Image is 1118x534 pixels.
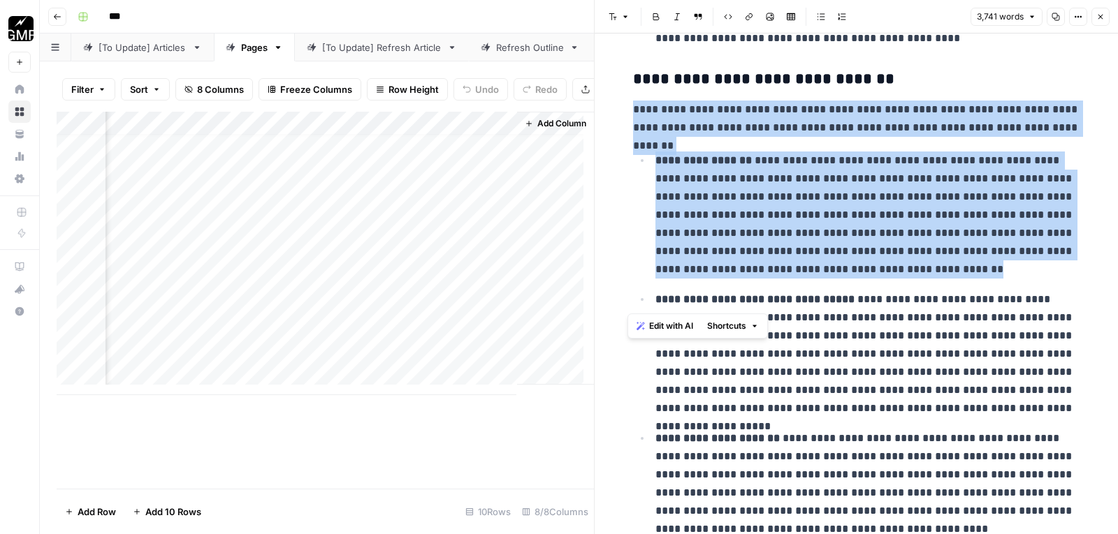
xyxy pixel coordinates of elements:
div: What's new? [9,279,30,299]
button: Sort [121,78,170,101]
span: Shortcuts [707,320,746,332]
button: Add Column [519,114,592,133]
button: Undo [453,78,508,101]
button: Freeze Columns [259,78,361,101]
a: [To Update] Refresh Article [295,34,469,61]
a: AirOps Academy [8,255,31,278]
span: Undo [475,82,499,96]
span: Add Row [78,505,116,519]
a: Pages [214,34,295,61]
span: Sort [130,82,148,96]
a: Refresh Outline [469,34,591,61]
span: Add Column [537,117,586,130]
span: Add 10 Rows [145,505,201,519]
button: Edit with AI [631,317,699,335]
button: Workspace: Growth Marketing Pro [8,11,31,46]
button: Shortcuts [702,317,764,335]
span: Freeze Columns [280,82,352,96]
div: 10 Rows [460,500,516,523]
img: Growth Marketing Pro Logo [8,16,34,41]
a: Your Data [8,123,31,145]
button: Filter [62,78,115,101]
span: Filter [71,82,94,96]
span: Redo [535,82,558,96]
a: Home [8,78,31,101]
a: Settings [8,168,31,190]
button: Help + Support [8,300,31,322]
div: [To Update] Articles [99,40,187,54]
a: Usage [8,145,31,168]
button: Redo [514,78,567,101]
button: Row Height [367,78,448,101]
div: [To Update] Refresh Article [322,40,442,54]
span: Edit with AI [649,320,693,332]
a: Browse [8,101,31,123]
a: [To Update] Articles [71,34,214,61]
button: Add 10 Rows [124,500,210,523]
span: Row Height [389,82,439,96]
button: 8 Columns [175,78,253,101]
span: 8 Columns [197,82,244,96]
button: What's new? [8,278,31,300]
button: Add Row [57,500,124,523]
span: 3,741 words [977,10,1024,23]
div: Refresh Outline [496,40,564,54]
div: Pages [241,40,268,54]
button: 3,741 words [971,8,1043,26]
div: 8/8 Columns [516,500,594,523]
